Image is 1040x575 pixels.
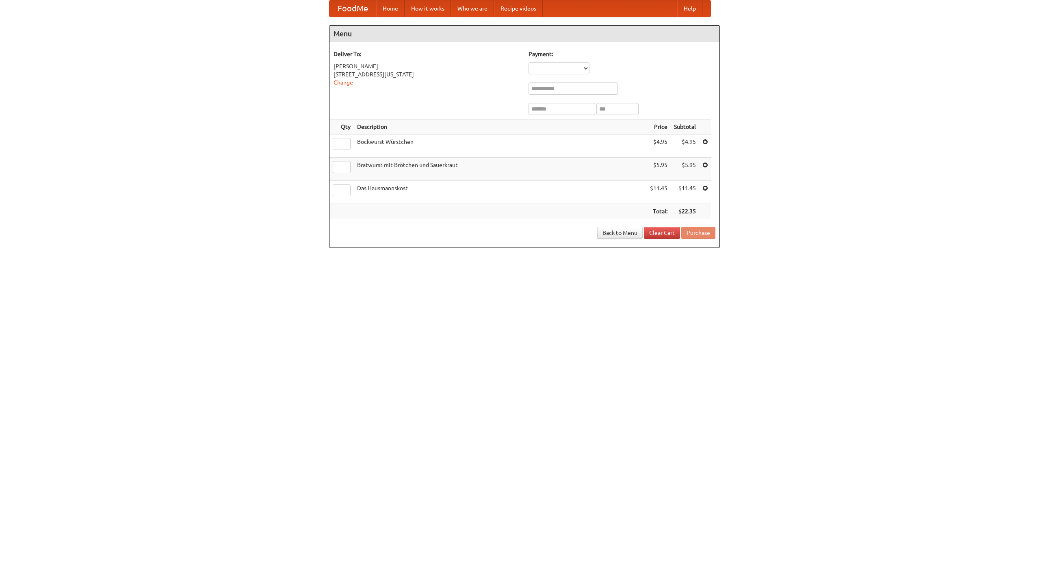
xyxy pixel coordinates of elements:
[354,181,647,204] td: Das Hausmannskost
[334,79,353,86] a: Change
[405,0,451,17] a: How it works
[671,135,699,158] td: $4.95
[647,158,671,181] td: $5.95
[334,62,520,70] div: [PERSON_NAME]
[354,135,647,158] td: Bockwurst Würstchen
[329,119,354,135] th: Qty
[681,227,715,239] button: Purchase
[647,181,671,204] td: $11.45
[644,227,680,239] a: Clear Cart
[354,158,647,181] td: Bratwurst mit Brötchen und Sauerkraut
[494,0,543,17] a: Recipe videos
[647,204,671,219] th: Total:
[329,26,719,42] h4: Menu
[597,227,643,239] a: Back to Menu
[671,204,699,219] th: $22.35
[529,50,715,58] h5: Payment:
[671,119,699,135] th: Subtotal
[354,119,647,135] th: Description
[329,0,376,17] a: FoodMe
[647,135,671,158] td: $4.95
[647,119,671,135] th: Price
[671,181,699,204] td: $11.45
[451,0,494,17] a: Who we are
[334,70,520,78] div: [STREET_ADDRESS][US_STATE]
[334,50,520,58] h5: Deliver To:
[677,0,702,17] a: Help
[376,0,405,17] a: Home
[671,158,699,181] td: $5.95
